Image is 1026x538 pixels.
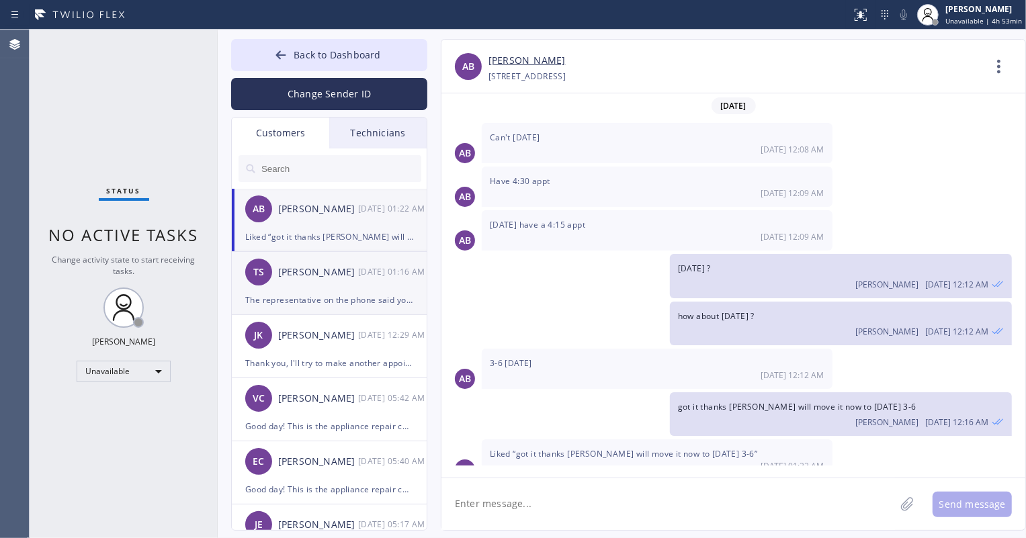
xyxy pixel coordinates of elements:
[255,517,263,533] span: JE
[278,517,358,533] div: [PERSON_NAME]
[761,187,824,199] span: [DATE] 12:09 AM
[358,264,428,279] div: 10/14/2025 9:16 AM
[49,224,199,246] span: No active tasks
[482,167,832,207] div: 10/14/2025 9:09 AM
[278,391,358,406] div: [PERSON_NAME]
[945,3,1022,15] div: [PERSON_NAME]
[231,78,427,110] button: Change Sender ID
[278,201,358,217] div: [PERSON_NAME]
[490,175,550,187] span: Have 4:30 appt
[253,454,264,469] span: EC
[92,336,155,347] div: [PERSON_NAME]
[678,310,755,322] span: how about [DATE] ?
[670,302,1013,345] div: 10/14/2025 9:12 AM
[482,349,832,389] div: 10/14/2025 9:12 AM
[925,326,988,337] span: [DATE] 12:12 AM
[245,482,413,497] div: Good day! This is the appliance repair company you recently contacted. Unfortunately our phone re...
[278,265,358,280] div: [PERSON_NAME]
[855,326,918,337] span: [PERSON_NAME]
[459,146,471,161] span: AB
[459,189,471,205] span: AB
[488,53,565,69] a: [PERSON_NAME]
[761,231,824,242] span: [DATE] 12:09 AM
[855,279,918,290] span: [PERSON_NAME]
[678,401,916,412] span: got it thanks [PERSON_NAME] will move it now to [DATE] 3-6
[925,279,988,290] span: [DATE] 12:12 AM
[459,371,471,387] span: AB
[77,361,171,382] div: Unavailable
[254,328,263,343] span: JK
[107,186,141,195] span: Status
[488,69,566,84] div: [STREET_ADDRESS]
[294,48,380,61] span: Back to Dashboard
[482,123,832,163] div: 10/14/2025 9:08 AM
[490,132,540,143] span: Can't [DATE]
[945,16,1022,26] span: Unavailable | 4h 53min
[855,416,918,428] span: [PERSON_NAME]
[52,254,196,277] span: Change activity state to start receiving tasks.
[490,357,532,369] span: 3-6 [DATE]
[329,118,427,148] div: Technicians
[670,392,1013,436] div: 10/14/2025 9:16 AM
[459,462,471,478] span: AB
[245,229,413,244] div: Liked “got it thanks [PERSON_NAME] will move it now to [DATE] 3-6”
[231,39,427,71] button: Back to Dashboard
[358,390,428,406] div: 10/13/2025 9:42 AM
[253,391,265,406] span: VC
[761,460,824,472] span: [DATE] 01:22 AM
[358,327,428,343] div: 10/14/2025 9:29 AM
[260,155,421,182] input: Search
[925,416,988,428] span: [DATE] 12:16 AM
[358,517,428,532] div: 10/13/2025 9:17 AM
[933,492,1012,517] button: Send message
[490,219,585,230] span: [DATE] have a 4:15 appt
[712,97,756,114] span: [DATE]
[232,118,329,148] div: Customers
[245,418,413,434] div: Good day! This is the appliance repair company you recently contacted. Unfortunately our phone re...
[253,201,265,217] span: AB
[245,355,413,371] div: Thank you, I'll try to make another appointment time!
[761,369,824,381] span: [DATE] 12:12 AM
[358,201,428,216] div: 10/14/2025 9:22 AM
[761,144,824,155] span: [DATE] 12:08 AM
[459,233,471,249] span: AB
[490,448,757,459] span: Liked “got it thanks [PERSON_NAME] will move it now to [DATE] 3-6”
[894,5,913,24] button: Mute
[253,265,264,280] span: TS
[278,328,358,343] div: [PERSON_NAME]
[462,59,474,75] span: AB
[482,439,832,480] div: 10/14/2025 9:22 AM
[245,292,413,308] div: The representative on the phone said you would waive the diagnostic fee for the inconvenience of ...
[678,263,711,274] span: [DATE] ?
[278,454,358,469] div: [PERSON_NAME]
[482,210,832,251] div: 10/14/2025 9:09 AM
[358,453,428,469] div: 10/13/2025 9:40 AM
[670,254,1013,298] div: 10/14/2025 9:12 AM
